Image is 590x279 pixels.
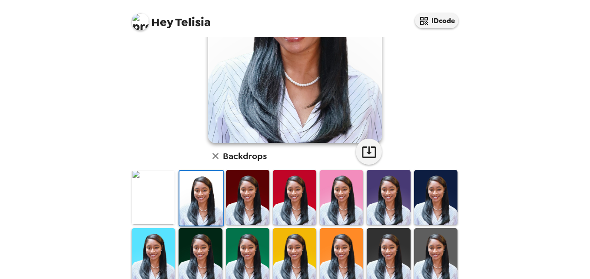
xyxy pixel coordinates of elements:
h6: Backdrops [223,149,267,163]
span: Hey [151,14,173,30]
img: profile pic [132,13,149,30]
img: Original [132,170,175,224]
button: IDcode [415,13,458,28]
span: Telisia [132,9,211,28]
